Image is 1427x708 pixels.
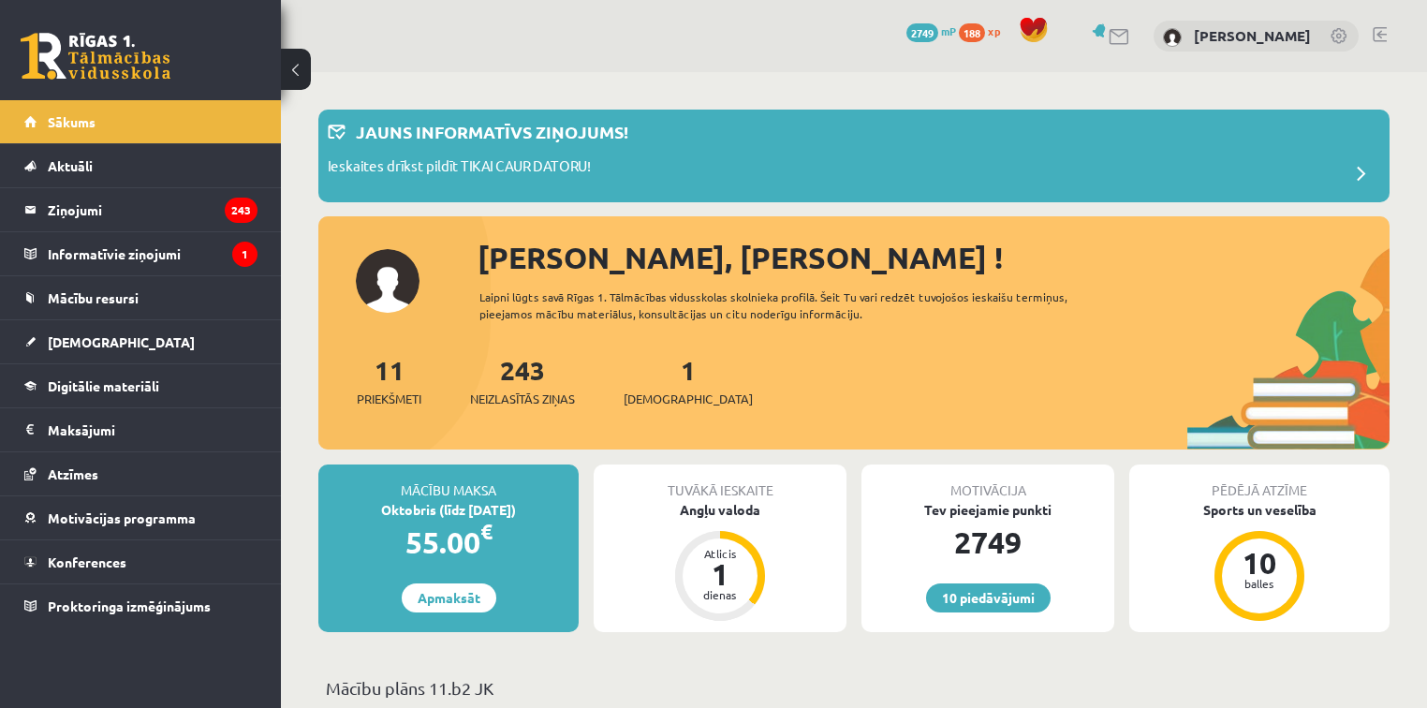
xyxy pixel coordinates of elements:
span: € [480,518,493,545]
span: xp [988,23,1000,38]
span: Priekšmeti [357,390,421,408]
a: Mācību resursi [24,276,257,319]
div: 55.00 [318,520,579,565]
a: 2749 mP [906,23,956,38]
span: Sākums [48,113,96,130]
div: Oktobris (līdz [DATE]) [318,500,579,520]
a: Ziņojumi243 [24,188,257,231]
div: Pēdējā atzīme [1129,465,1390,500]
a: 243Neizlasītās ziņas [470,353,575,408]
a: Maksājumi [24,408,257,451]
i: 1 [232,242,257,267]
a: 1[DEMOGRAPHIC_DATA] [624,353,753,408]
a: 10 piedāvājumi [926,583,1051,612]
p: Mācību plāns 11.b2 JK [326,675,1382,701]
a: Digitālie materiāli [24,364,257,407]
span: 2749 [906,23,938,42]
a: Proktoringa izmēģinājums [24,584,257,627]
div: Atlicis [692,548,748,559]
span: Atzīmes [48,465,98,482]
span: Neizlasītās ziņas [470,390,575,408]
span: Motivācijas programma [48,509,196,526]
a: [PERSON_NAME] [1194,26,1311,45]
div: Tuvākā ieskaite [594,465,846,500]
a: Jauns informatīvs ziņojums! Ieskaites drīkst pildīt TIKAI CAUR DATORU! [328,119,1380,193]
span: Digitālie materiāli [48,377,159,394]
div: [PERSON_NAME], [PERSON_NAME] ! [478,235,1390,280]
div: 10 [1231,548,1287,578]
a: Sports un veselība 10 balles [1129,500,1390,624]
div: Tev pieejamie punkti [861,500,1114,520]
p: Jauns informatīvs ziņojums! [356,119,628,144]
span: [DEMOGRAPHIC_DATA] [624,390,753,408]
a: Rīgas 1. Tālmācības vidusskola [21,33,170,80]
span: [DEMOGRAPHIC_DATA] [48,333,195,350]
p: Ieskaites drīkst pildīt TIKAI CAUR DATORU! [328,155,591,182]
legend: Ziņojumi [48,188,257,231]
legend: Maksājumi [48,408,257,451]
div: balles [1231,578,1287,589]
a: [DEMOGRAPHIC_DATA] [24,320,257,363]
div: 1 [692,559,748,589]
a: Apmaksāt [402,583,496,612]
span: Konferences [48,553,126,570]
a: Konferences [24,540,257,583]
span: Aktuāli [48,157,93,174]
span: Mācību resursi [48,289,139,306]
span: 188 [959,23,985,42]
a: Motivācijas programma [24,496,257,539]
a: 188 xp [959,23,1009,38]
div: Mācību maksa [318,465,579,500]
span: mP [941,23,956,38]
a: 11Priekšmeti [357,353,421,408]
a: Atzīmes [24,452,257,495]
img: Jānis Krilovs [1163,28,1182,47]
a: Angļu valoda Atlicis 1 dienas [594,500,846,624]
div: Sports un veselība [1129,500,1390,520]
div: Angļu valoda [594,500,846,520]
a: Aktuāli [24,144,257,187]
i: 243 [225,198,257,223]
div: Laipni lūgts savā Rīgas 1. Tālmācības vidusskolas skolnieka profilā. Šeit Tu vari redzēt tuvojošo... [479,288,1122,322]
legend: Informatīvie ziņojumi [48,232,257,275]
a: Sākums [24,100,257,143]
a: Informatīvie ziņojumi1 [24,232,257,275]
div: 2749 [861,520,1114,565]
div: dienas [692,589,748,600]
span: Proktoringa izmēģinājums [48,597,211,614]
div: Motivācija [861,465,1114,500]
